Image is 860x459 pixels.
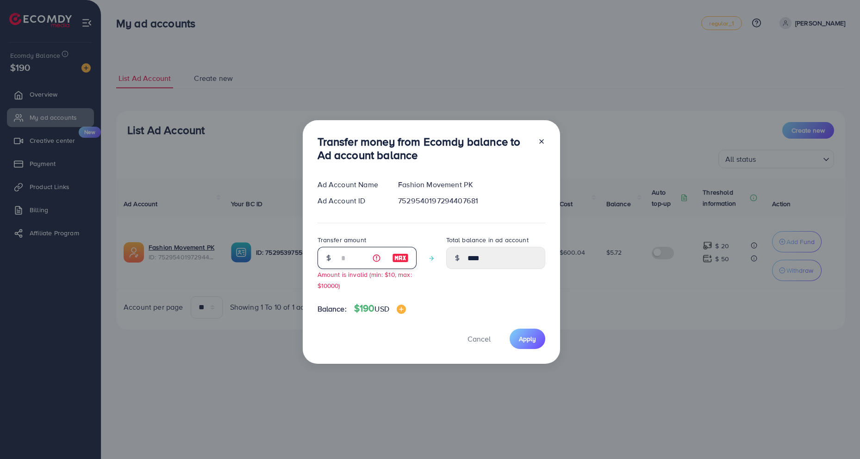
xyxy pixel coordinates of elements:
[391,196,552,206] div: 7529540197294407681
[456,329,502,349] button: Cancel
[391,179,552,190] div: Fashion Movement PK
[392,252,409,263] img: image
[318,304,347,314] span: Balance:
[397,305,406,314] img: image
[821,417,853,452] iframe: Chat
[310,196,391,206] div: Ad Account ID
[467,334,491,344] span: Cancel
[374,304,389,314] span: USD
[318,135,530,162] h3: Transfer money from Ecomdy balance to Ad account balance
[310,179,391,190] div: Ad Account Name
[510,329,545,349] button: Apply
[354,303,406,314] h4: $190
[446,235,529,245] label: Total balance in ad account
[318,270,412,289] small: Amount is invalid (min: $10, max: $10000)
[519,334,536,343] span: Apply
[318,235,366,245] label: Transfer amount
